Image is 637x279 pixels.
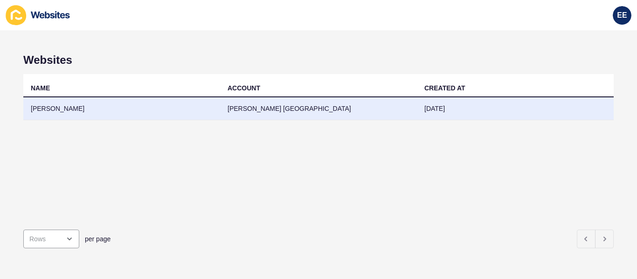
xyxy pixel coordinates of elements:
[424,83,465,93] div: CREATED AT
[220,97,417,120] td: [PERSON_NAME] [GEOGRAPHIC_DATA]
[23,54,614,67] h1: Websites
[417,97,614,120] td: [DATE]
[23,97,220,120] td: [PERSON_NAME]
[228,83,260,93] div: ACCOUNT
[23,230,79,248] div: open menu
[617,11,627,20] span: EE
[31,83,50,93] div: NAME
[85,234,111,244] span: per page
